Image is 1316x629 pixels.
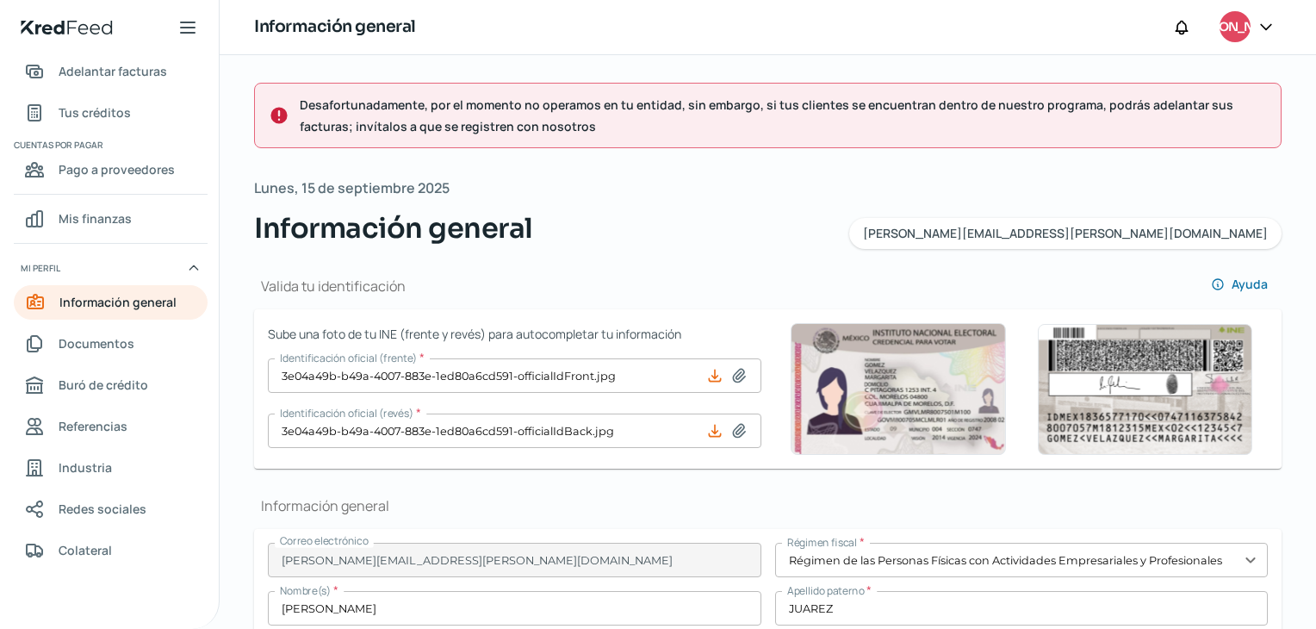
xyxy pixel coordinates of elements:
[280,351,417,365] span: Identificación oficial (frente)
[280,533,369,548] span: Correo electrónico
[14,285,208,320] a: Información general
[14,451,208,485] a: Industria
[14,409,208,444] a: Referencias
[1037,324,1252,455] img: Ejemplo de identificación oficial (revés)
[787,583,864,598] span: Apellido paterno
[254,176,450,201] span: Lunes, 15 de septiembre 2025
[21,260,60,276] span: Mi perfil
[14,137,205,153] span: Cuentas por pagar
[1232,278,1268,290] span: Ayuda
[14,533,208,568] a: Colateral
[14,153,208,187] a: Pago a proveedores
[14,492,208,526] a: Redes sociales
[59,457,112,478] span: Industria
[59,333,134,354] span: Documentos
[59,60,167,82] span: Adelantar facturas
[268,323,761,345] span: Sube una foto de tu INE (frente y revés) para autocompletar tu información
[59,102,131,123] span: Tus créditos
[59,159,175,180] span: Pago a proveedores
[300,94,1267,137] span: Desafortunadamente, por el momento no operamos en tu entidad, sin embargo, si tus clientes se enc...
[14,202,208,236] a: Mis finanzas
[787,535,857,550] span: Régimen fiscal
[14,327,208,361] a: Documentos
[59,374,148,395] span: Buró de crédito
[863,227,1268,240] span: [PERSON_NAME][EMAIL_ADDRESS][PERSON_NAME][DOMAIN_NAME]
[254,496,1282,515] h1: Información general
[254,15,416,40] h1: Información general
[59,208,132,229] span: Mis finanzas
[59,291,177,313] span: Información general
[1188,17,1282,38] span: [PERSON_NAME]
[280,583,331,598] span: Nombre(s)
[59,415,127,437] span: Referencias
[59,539,112,561] span: Colateral
[254,208,533,249] span: Información general
[14,54,208,89] a: Adelantar facturas
[280,406,413,420] span: Identificación oficial (revés)
[59,498,146,520] span: Redes sociales
[14,96,208,130] a: Tus créditos
[791,323,1006,455] img: Ejemplo de identificación oficial (frente)
[14,368,208,402] a: Buró de crédito
[254,277,406,296] h1: Valida tu identificación
[1197,267,1282,302] button: Ayuda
